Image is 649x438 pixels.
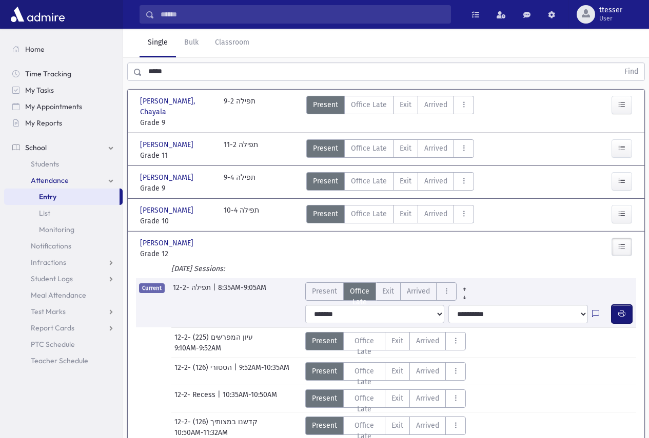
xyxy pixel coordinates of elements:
span: Teacher Schedule [31,356,88,365]
span: Exit [382,286,394,297]
i: [DATE] Sessions: [171,264,225,273]
span: School [25,143,47,152]
div: 10-4 תפילה [224,205,259,226]
span: Exit [391,393,403,404]
span: Present [313,176,338,186]
a: All Prior [457,282,473,290]
span: Arrived [424,143,447,154]
div: 9-4 תפילה [224,172,255,194]
a: My Tasks [4,82,123,98]
a: List [4,205,123,221]
div: 9-2 תפילה [224,96,255,128]
a: Entry [4,189,120,205]
span: | [234,362,239,381]
span: 12-2- קדשנו במצותיך (126) [174,416,260,427]
span: Grade 12 [140,248,213,259]
span: Monitoring [39,225,74,234]
span: | [218,389,223,408]
span: My Reports [25,118,62,128]
div: AttTypes [306,205,474,226]
span: Exit [391,366,403,377]
span: Student Logs [31,274,73,283]
a: School [4,139,123,156]
span: Exit [391,336,403,346]
span: [PERSON_NAME], Chayala [140,96,213,117]
div: AttTypes [305,282,473,301]
span: Office Late [350,336,379,357]
span: Present [313,99,338,110]
span: Arrived [424,176,447,186]
span: [PERSON_NAME] [140,139,195,150]
span: Exit [400,208,411,219]
span: Present [312,336,337,346]
div: 11-2 תפילה [224,139,258,161]
span: Exit [400,176,411,186]
span: Current [139,283,165,293]
span: PTC Schedule [31,340,75,349]
span: Exit [400,143,411,154]
span: Grade 9 [140,117,213,128]
a: My Reports [4,115,123,131]
div: AttTypes [306,139,474,161]
span: Present [313,143,338,154]
span: Arrived [416,336,439,346]
span: My Appointments [25,102,82,111]
div: AttTypes [305,332,466,350]
a: All Later [457,290,473,299]
span: Grade 10 [140,216,213,226]
span: 8:35AM-9:05AM [218,282,266,301]
a: Monitoring [4,221,123,238]
span: Notifications [31,241,71,251]
span: List [39,208,50,218]
a: Report Cards [4,320,123,336]
span: Infractions [31,258,66,267]
button: Find [618,63,644,80]
a: Teacher Schedule [4,352,123,369]
input: Search [154,5,450,24]
span: Office Late [351,99,387,110]
span: | [213,282,218,301]
a: Students [4,156,123,172]
a: Single [140,29,176,57]
div: AttTypes [305,416,466,435]
span: Test Marks [31,307,66,316]
a: Infractions [4,254,123,270]
span: Present [312,420,337,431]
span: Arrived [416,393,439,404]
a: Time Tracking [4,66,123,82]
span: Office Late [351,176,387,186]
div: AttTypes [305,389,466,408]
a: Meal Attendance [4,287,123,303]
a: Classroom [207,29,258,57]
span: Home [25,45,45,54]
span: Office Late [351,208,387,219]
span: 9:52AM-10:35AM [239,362,289,381]
span: Entry [39,192,56,201]
a: Home [4,41,123,57]
span: Meal Attendance [31,290,86,300]
span: Office Late [351,143,387,154]
span: Grade 11 [140,150,213,161]
span: Students [31,159,59,169]
span: Present [312,393,337,404]
span: Report Cards [31,323,74,332]
span: 10:35AM-10:50AM [223,389,277,408]
span: Time Tracking [25,69,71,78]
span: 10:50AM-11:32AM [174,427,228,438]
span: [PERSON_NAME] [140,205,195,216]
span: Office Late [350,286,369,307]
div: AttTypes [306,172,474,194]
span: Office Late [350,393,379,414]
span: My Tasks [25,86,54,95]
a: Test Marks [4,303,123,320]
span: Arrived [424,99,447,110]
span: [PERSON_NAME] [140,172,195,183]
span: [PERSON_NAME] [140,238,195,248]
a: Bulk [176,29,207,57]
span: Arrived [416,366,439,377]
span: 12-2- Recess [174,389,218,408]
span: 12-2- תפילה [173,282,213,301]
img: AdmirePro [8,4,67,25]
span: Arrived [407,286,430,297]
a: Attendance [4,172,123,189]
